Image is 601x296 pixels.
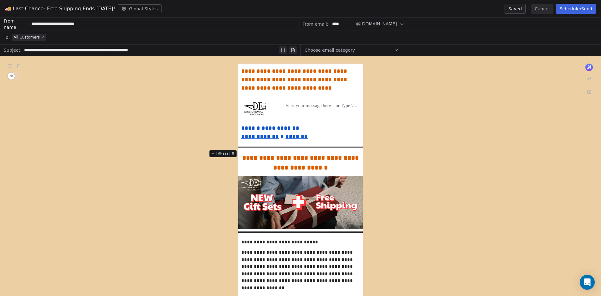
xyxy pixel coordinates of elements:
[505,4,526,14] button: Saved
[4,34,10,40] span: To:
[556,4,596,14] button: Schedule/Send
[4,18,29,30] span: From name:
[580,275,595,290] div: Open Intercom Messenger
[5,5,115,13] span: 🚚 Last Chance: Free Shipping Ends [DATE]!
[305,47,355,53] span: Choose email category
[531,4,553,14] button: Cancel
[118,4,162,13] button: Global Styles
[356,21,397,27] span: @[DOMAIN_NAME]
[303,21,328,27] span: From email:
[4,47,22,55] span: Subject:
[13,35,40,40] span: All Customers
